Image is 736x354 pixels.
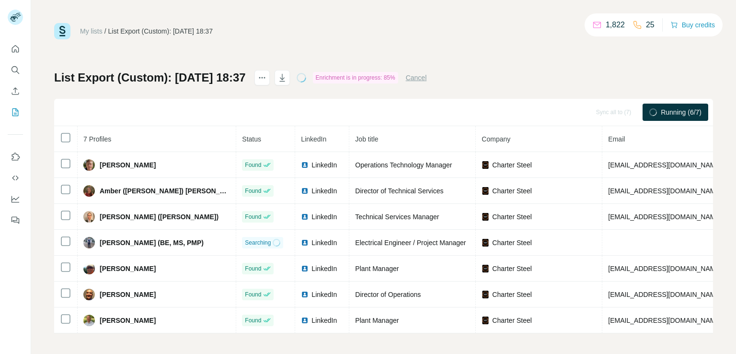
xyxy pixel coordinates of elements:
[311,264,337,273] span: LinkedIn
[355,187,443,195] span: Director of Technical Services
[100,290,156,299] span: [PERSON_NAME]
[100,238,204,248] span: [PERSON_NAME] (BE, MS, PMP)
[245,264,261,273] span: Found
[311,290,337,299] span: LinkedIn
[355,213,439,221] span: Technical Services Manager
[245,238,271,247] span: Searching
[355,161,452,169] span: Operations Technology Manager
[608,317,722,324] span: [EMAIL_ADDRESS][DOMAIN_NAME]
[83,185,95,197] img: Avatar
[355,135,378,143] span: Job title
[83,315,95,326] img: Avatar
[104,26,106,36] li: /
[492,238,531,248] span: Charter Steel
[355,239,466,247] span: Electrical Engineer / Project Manager
[482,239,489,247] img: company-logo
[482,291,489,298] img: company-logo
[482,265,489,272] img: company-logo
[311,186,337,196] span: LinkedIn
[8,104,23,121] button: My lists
[100,316,156,325] span: [PERSON_NAME]
[646,19,655,31] p: 25
[492,160,531,170] span: Charter Steel
[492,186,531,196] span: Charter Steel
[83,237,95,248] img: Avatar
[355,291,421,298] span: Director of Operations
[301,239,309,247] img: LinkedIn logo
[8,190,23,208] button: Dashboard
[301,161,309,169] img: LinkedIn logo
[8,212,23,229] button: Feedback
[83,211,95,223] img: Avatar
[608,213,722,221] span: [EMAIL_ADDRESS][DOMAIN_NAME]
[8,40,23,58] button: Quick start
[608,135,625,143] span: Email
[311,212,337,222] span: LinkedIn
[83,159,95,171] img: Avatar
[492,316,531,325] span: Charter Steel
[54,23,70,39] img: Surfe Logo
[83,135,111,143] span: 7 Profiles
[608,291,722,298] span: [EMAIL_ADDRESS][DOMAIN_NAME]
[245,212,261,221] span: Found
[482,135,510,143] span: Company
[83,289,95,300] img: Avatar
[482,161,489,169] img: company-logo
[661,107,701,117] span: Running (6/7)
[492,290,531,299] span: Charter Steel
[108,26,213,36] div: List Export (Custom): [DATE] 18:37
[492,264,531,273] span: Charter Steel
[608,161,722,169] span: [EMAIL_ADDRESS][DOMAIN_NAME]
[301,265,309,272] img: LinkedIn logo
[242,135,261,143] span: Status
[301,213,309,221] img: LinkedIn logo
[608,265,722,272] span: [EMAIL_ADDRESS][DOMAIN_NAME]
[245,290,261,299] span: Found
[482,187,489,195] img: company-logo
[100,212,218,222] span: [PERSON_NAME] ([PERSON_NAME])
[100,264,156,273] span: [PERSON_NAME]
[8,148,23,165] button: Use Surfe on LinkedIn
[100,186,230,196] span: Amber ([PERSON_NAME]) [PERSON_NAME]
[54,70,246,85] h1: List Export (Custom): [DATE] 18:37
[301,317,309,324] img: LinkedIn logo
[245,161,261,169] span: Found
[492,212,531,222] span: Charter Steel
[8,83,23,100] button: Enrich CSV
[311,160,337,170] span: LinkedIn
[245,187,261,195] span: Found
[80,27,103,35] a: My lists
[8,61,23,79] button: Search
[83,263,95,274] img: Avatar
[313,72,398,83] div: Enrichment is in progress: 85%
[406,73,427,83] button: Cancel
[8,169,23,187] button: Use Surfe API
[482,317,489,324] img: company-logo
[608,187,722,195] span: [EMAIL_ADDRESS][DOMAIN_NAME]
[606,19,625,31] p: 1,822
[311,238,337,248] span: LinkedIn
[355,317,399,324] span: Plant Manager
[355,265,399,272] span: Plant Manager
[301,187,309,195] img: LinkedIn logo
[245,316,261,325] span: Found
[254,70,270,85] button: actions
[100,160,156,170] span: [PERSON_NAME]
[311,316,337,325] span: LinkedIn
[301,135,326,143] span: LinkedIn
[670,18,715,32] button: Buy credits
[482,213,489,221] img: company-logo
[301,291,309,298] img: LinkedIn logo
